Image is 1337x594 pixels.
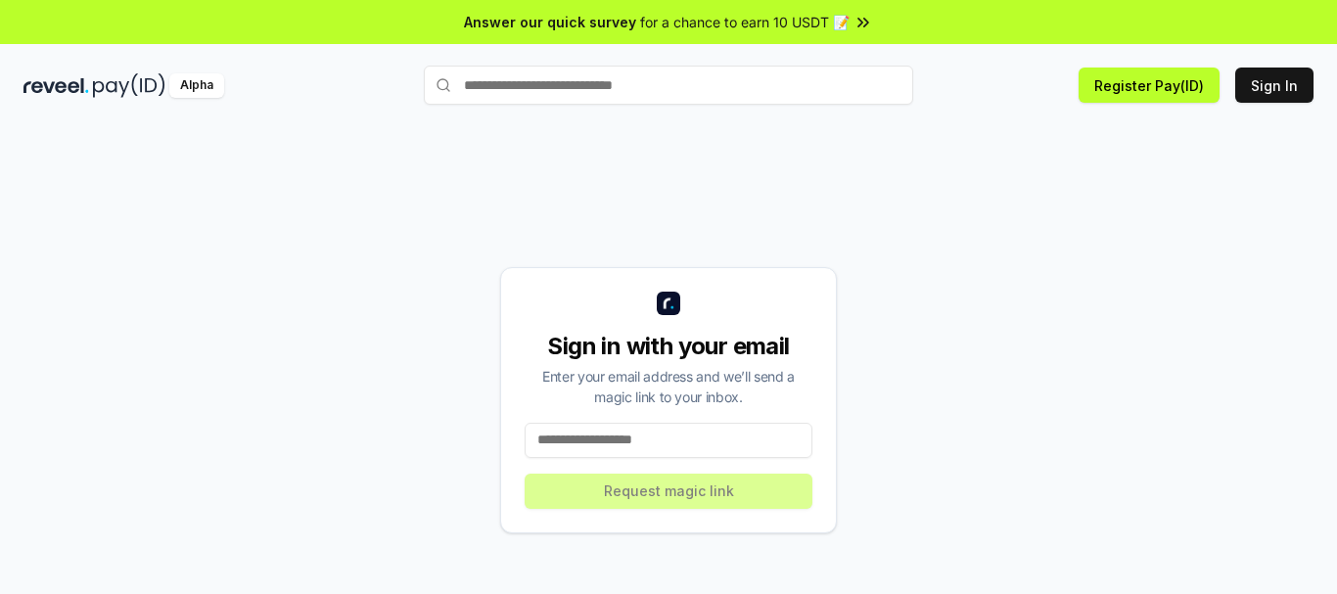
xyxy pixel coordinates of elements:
img: reveel_dark [23,73,89,98]
img: logo_small [657,292,680,315]
img: pay_id [93,73,165,98]
div: Enter your email address and we’ll send a magic link to your inbox. [525,366,812,407]
div: Alpha [169,73,224,98]
div: Sign in with your email [525,331,812,362]
span: Answer our quick survey [464,12,636,32]
button: Register Pay(ID) [1079,68,1220,103]
span: for a chance to earn 10 USDT 📝 [640,12,850,32]
button: Sign In [1235,68,1314,103]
